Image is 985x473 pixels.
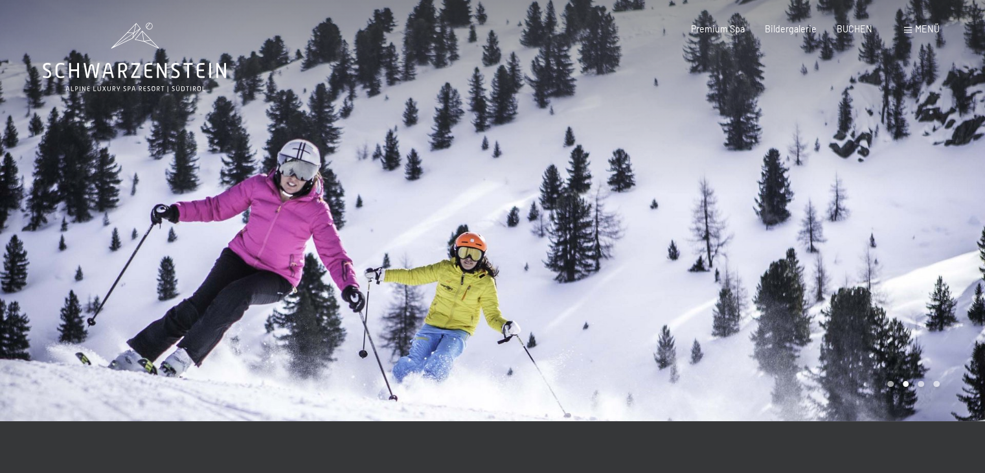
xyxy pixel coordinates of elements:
div: Carousel Page 4 [933,381,940,387]
div: Carousel Page 1 [887,381,894,387]
span: Menü [915,23,940,34]
div: Carousel Page 2 (Current Slide) [903,381,909,387]
a: Premium Spa [691,23,745,34]
div: Carousel Pagination [883,381,940,387]
a: BUCHEN [837,23,872,34]
div: Carousel Page 3 [918,381,924,387]
a: Bildergalerie [765,23,817,34]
